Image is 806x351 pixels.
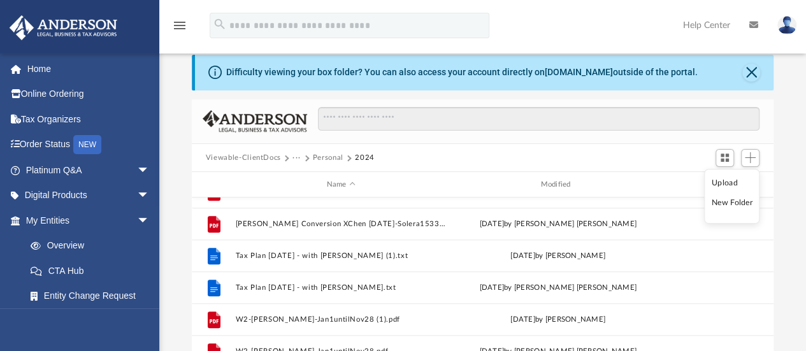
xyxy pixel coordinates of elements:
[137,183,162,209] span: arrow_drop_down
[9,106,169,132] a: Tax Organizers
[669,179,758,190] div: id
[206,152,281,164] button: Viewable-ClientDocs
[226,66,698,79] div: Difficulty viewing your box folder? You can also access your account directly on outside of the p...
[213,17,227,31] i: search
[9,183,169,208] a: Digital Productsarrow_drop_down
[712,176,752,190] li: Upload
[777,16,796,34] img: User Pic
[545,67,613,77] a: [DOMAIN_NAME]
[137,157,162,183] span: arrow_drop_down
[742,64,760,82] button: Close
[198,179,229,190] div: id
[9,56,169,82] a: Home
[712,196,752,210] li: New Folder
[313,152,343,164] button: Personal
[235,220,447,228] button: [PERSON_NAME] Conversion XChen [DATE]-Solera1533 to Solera1561 1099 Form request.pdf
[18,258,169,283] a: CTA Hub
[355,152,375,164] button: 2024
[452,250,664,262] div: [DATE] by [PERSON_NAME]
[18,283,169,309] a: Entity Change Request
[9,208,169,233] a: My Entitiesarrow_drop_down
[234,179,446,190] div: Name
[137,208,162,234] span: arrow_drop_down
[9,132,169,158] a: Order StatusNEW
[235,283,447,292] button: Tax Plan [DATE] - with [PERSON_NAME].txt
[318,107,759,131] input: Search files and folders
[704,169,759,224] ul: Add
[452,282,664,294] div: [DATE] by [PERSON_NAME] [PERSON_NAME]
[292,152,301,164] button: ···
[18,233,169,259] a: Overview
[172,24,187,33] a: menu
[452,179,663,190] div: Modified
[235,252,447,260] button: Tax Plan [DATE] - with [PERSON_NAME] (1).txt
[452,218,664,230] div: [DATE] by [PERSON_NAME] [PERSON_NAME]
[716,149,735,167] button: Switch to Grid View
[9,157,169,183] a: Platinum Q&Aarrow_drop_down
[9,82,169,107] a: Online Ordering
[6,15,121,40] img: Anderson Advisors Platinum Portal
[452,314,664,326] div: [DATE] by [PERSON_NAME]
[172,18,187,33] i: menu
[235,315,447,324] button: W2-[PERSON_NAME]-Jan1untilNov28 (1).pdf
[741,149,760,167] button: Add
[73,135,101,154] div: NEW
